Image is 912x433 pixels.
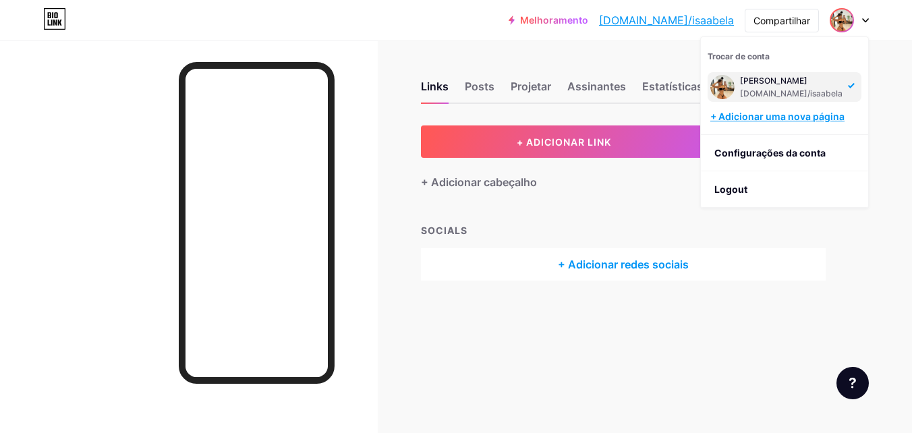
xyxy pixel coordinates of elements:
div: + Adicionar cabeçalho [421,174,537,190]
div: Estatísticas [642,78,703,103]
div: + Adicionar redes sociais [421,248,826,281]
li: Logout [701,171,868,208]
img: João Paulo [831,9,853,31]
font: Melhoramento [520,15,588,26]
img: João Paulo [710,75,735,99]
div: Posts [465,78,494,103]
button: + ADICIONAR LINK [421,125,708,158]
span: + ADICIONAR LINK [517,136,611,148]
div: Projetar [511,78,551,103]
div: [DOMAIN_NAME]/isaabela [740,88,843,99]
a: [DOMAIN_NAME]/isaabela [599,12,734,28]
div: Compartilhar [753,13,810,28]
div: SOCIALS [421,223,826,237]
div: Assinantes [567,78,626,103]
div: [PERSON_NAME] [740,76,843,86]
span: Trocar de conta [708,51,770,61]
div: + Adicionar uma nova página [710,110,861,123]
a: Configurações da conta [701,135,868,171]
div: Links [421,78,449,103]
